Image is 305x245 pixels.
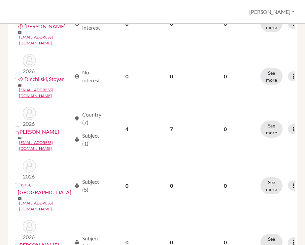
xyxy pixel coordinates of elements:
span: local_library [74,240,80,245]
a: [EMAIL_ADDRESS][DOMAIN_NAME] [19,87,71,99]
span: mail [18,83,22,87]
p: 2026 [23,67,36,75]
button: See more [260,121,283,138]
span: location_on [74,116,80,121]
a: Egosi, [GEOGRAPHIC_DATA] [18,180,71,196]
img: Eryurek, Deniz [23,220,36,233]
td: 7 [149,103,194,155]
p: 0 [198,72,253,80]
span: mail [18,197,22,201]
img: Dinchiiski, Stoyan [23,54,36,67]
div: No interest [74,16,101,32]
p: 2026 [23,233,36,241]
img: Egosi, Gaya [23,159,36,173]
div: No interest [74,68,101,84]
div: Subject (1) [74,132,101,148]
span: local_library [74,183,80,188]
div: Country (7) [74,111,101,126]
a: [PERSON_NAME] [24,22,66,30]
td: 0 [149,155,194,216]
a: Dinchiiski, Stoyan [24,75,65,83]
img: Domozetsky, Georgi [23,107,36,120]
button: See more [260,68,283,85]
td: 0 [105,50,149,103]
span: local_library [74,137,80,142]
p: 0 [198,20,253,28]
span: account_circle [74,21,80,26]
div: Subject (5) [74,178,101,194]
a: [EMAIL_ADDRESS][DOMAIN_NAME] [19,140,71,151]
a: [PERSON_NAME] [18,128,59,136]
p: 2026 [23,173,36,180]
td: 0 [149,50,194,103]
button: [PERSON_NAME] [246,6,297,18]
a: [EMAIL_ADDRESS][DOMAIN_NAME] [19,200,71,212]
button: See more [260,15,283,32]
p: 0 [198,182,253,190]
span: mail [18,136,22,140]
p: 2026 [23,120,36,128]
span: account_circle [74,74,80,79]
a: [EMAIL_ADDRESS][DOMAIN_NAME] [19,34,71,46]
td: 4 [105,103,149,155]
span: mail [18,31,22,35]
td: 0 [105,155,149,216]
button: See more [260,177,283,194]
p: 0 [198,125,253,133]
